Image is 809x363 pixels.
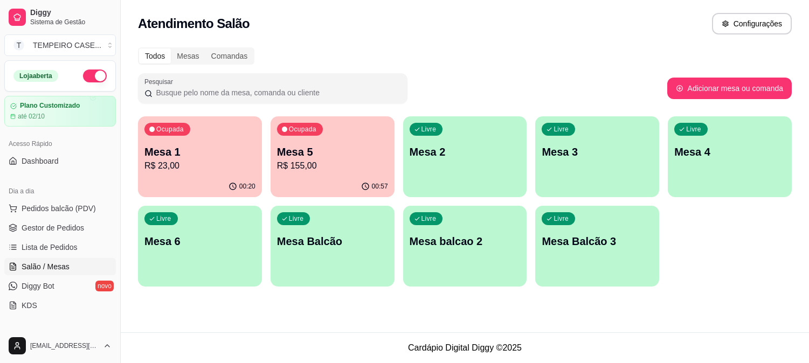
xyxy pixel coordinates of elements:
[13,40,24,51] span: T
[410,234,521,249] p: Mesa balcao 2
[83,69,107,82] button: Alterar Status
[712,13,792,34] button: Configurações
[153,87,401,98] input: Pesquisar
[30,18,112,26] span: Sistema de Gestão
[4,135,116,152] div: Acesso Rápido
[121,332,809,363] footer: Cardápio Digital Diggy © 2025
[410,144,521,159] p: Mesa 2
[4,34,116,56] button: Select a team
[271,206,395,287] button: LivreMesa Balcão
[156,125,184,134] p: Ocupada
[22,281,54,291] span: Diggy Bot
[144,159,255,172] p: R$ 23,00
[542,234,653,249] p: Mesa Balcão 3
[22,222,84,233] span: Gestor de Pedidos
[686,125,701,134] p: Livre
[22,300,37,311] span: KDS
[289,214,304,223] p: Livre
[554,214,569,223] p: Livre
[139,48,171,64] div: Todos
[668,116,792,197] button: LivreMesa 4
[239,182,255,191] p: 00:20
[138,116,262,197] button: OcupadaMesa 1R$ 23,0000:20
[277,144,388,159] p: Mesa 5
[4,297,116,314] a: KDS
[4,239,116,256] a: Lista de Pedidos
[33,40,101,51] div: TEMPEIRO CASE ...
[271,116,395,197] button: OcupadaMesa 5R$ 155,0000:57
[30,8,112,18] span: Diggy
[403,206,527,287] button: LivreMesa balcao 2
[144,77,177,86] label: Pesquisar
[4,219,116,236] a: Gestor de Pedidos
[421,125,437,134] p: Livre
[22,242,78,253] span: Lista de Pedidos
[4,4,116,30] a: DiggySistema de Gestão
[4,96,116,127] a: Plano Customizadoaté 02/10
[13,70,58,82] div: Loja aberta
[674,144,785,159] p: Mesa 4
[4,333,116,359] button: [EMAIL_ADDRESS][DOMAIN_NAME]
[20,102,80,110] article: Plano Customizado
[144,234,255,249] p: Mesa 6
[156,214,171,223] p: Livre
[421,214,437,223] p: Livre
[22,261,70,272] span: Salão / Mesas
[535,206,659,287] button: LivreMesa Balcão 3
[205,48,254,64] div: Comandas
[277,159,388,172] p: R$ 155,00
[554,125,569,134] p: Livre
[22,203,96,214] span: Pedidos balcão (PDV)
[667,78,792,99] button: Adicionar mesa ou comanda
[4,258,116,275] a: Salão / Mesas
[138,206,262,287] button: LivreMesa 6
[4,183,116,200] div: Dia a dia
[22,156,59,166] span: Dashboard
[289,125,316,134] p: Ocupada
[403,116,527,197] button: LivreMesa 2
[30,341,99,350] span: [EMAIL_ADDRESS][DOMAIN_NAME]
[542,144,653,159] p: Mesa 3
[372,182,388,191] p: 00:57
[138,15,250,32] h2: Atendimento Salão
[535,116,659,197] button: LivreMesa 3
[4,200,116,217] button: Pedidos balcão (PDV)
[4,152,116,170] a: Dashboard
[171,48,205,64] div: Mesas
[144,144,255,159] p: Mesa 1
[18,112,45,121] article: até 02/10
[277,234,388,249] p: Mesa Balcão
[4,327,116,344] div: Catálogo
[4,277,116,295] a: Diggy Botnovo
